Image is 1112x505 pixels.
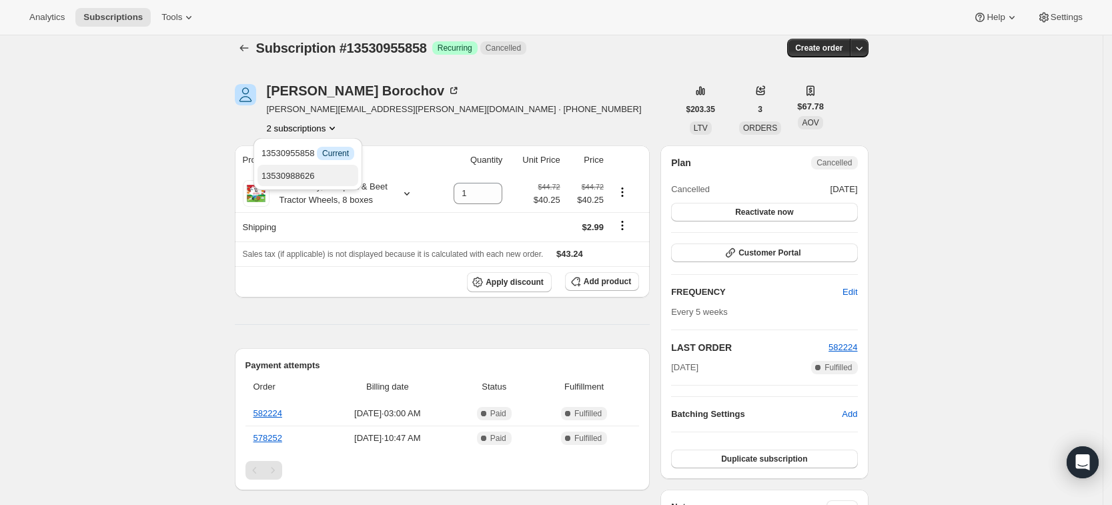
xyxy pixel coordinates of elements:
span: $2.99 [582,222,604,232]
a: 582224 [828,342,857,352]
span: Status [459,380,529,394]
span: Edit [843,286,857,299]
span: $40.25 [568,193,604,207]
div: Open Intercom Messenger [1067,446,1099,478]
span: ORDERS [743,123,777,133]
button: 13530955858 InfoCurrent [257,142,358,163]
span: Fulfilled [824,362,852,373]
small: $44.72 [538,183,560,191]
button: Reactivate now [671,203,857,221]
a: 582224 [253,408,282,418]
h2: Payment attempts [245,359,640,372]
button: Create order [787,39,851,57]
th: Product [235,145,436,175]
span: Help [987,12,1005,23]
span: Analytics [29,12,65,23]
a: 578252 [253,433,282,443]
button: Shipping actions [612,218,633,233]
span: Recurring [438,43,472,53]
button: 582224 [828,341,857,354]
button: Product actions [612,185,633,199]
span: $40.25 [534,193,560,207]
span: Cancelled [671,183,710,196]
button: Add product [565,272,639,291]
button: 3 [750,100,770,119]
h2: Plan [671,156,691,169]
span: $67.78 [797,100,824,113]
img: product img [243,180,269,207]
span: 13530988626 [261,171,315,181]
button: 13530988626 [257,165,358,186]
span: Fulfilled [574,408,602,419]
span: 13530955858 [261,148,354,158]
span: Cancelled [486,43,521,53]
span: $43.24 [556,249,583,259]
button: $203.35 [678,100,723,119]
span: Settings [1051,12,1083,23]
nav: Pagination [245,461,640,480]
span: Create order [795,43,843,53]
span: Subscription #13530955858 [256,41,427,55]
button: Duplicate subscription [671,450,857,468]
th: Price [564,145,608,175]
button: Tools [153,8,203,27]
span: Reactivate now [735,207,793,217]
span: $203.35 [686,104,715,115]
span: Paid [490,408,506,419]
button: Customer Portal [671,243,857,262]
button: Help [965,8,1026,27]
span: Current [322,148,349,159]
span: Sales tax (if applicable) is not displayed because it is calculated with each new order. [243,249,544,259]
button: Apply discount [467,272,552,292]
span: Add [842,408,857,421]
span: Apply discount [486,277,544,288]
span: Natan Borochov [235,84,256,105]
button: Subscriptions [235,39,253,57]
span: AOV [802,118,818,127]
button: Add [834,404,865,425]
div: [PERSON_NAME] Borochov [267,84,461,97]
span: Add product [584,276,631,287]
span: LTV [694,123,708,133]
button: Product actions [267,121,340,135]
button: Settings [1029,8,1091,27]
span: 3 [758,104,762,115]
th: Unit Price [506,145,564,175]
span: Tools [161,12,182,23]
span: Duplicate subscription [721,454,807,464]
th: Shipping [235,212,436,241]
span: Fulfillment [537,380,631,394]
button: Edit [835,282,865,303]
span: Customer Portal [738,247,800,258]
button: Subscriptions [75,8,151,27]
span: [DATE] · 03:00 AM [324,407,451,420]
span: Cancelled [816,157,852,168]
span: [DATE] · 10:47 AM [324,432,451,445]
span: [PERSON_NAME][EMAIL_ADDRESS][PERSON_NAME][DOMAIN_NAME] · [PHONE_NUMBER] [267,103,642,116]
span: [DATE] [671,361,698,374]
h6: Batching Settings [671,408,842,421]
th: Order [245,372,320,402]
span: Fulfilled [574,433,602,444]
th: Quantity [435,145,506,175]
h2: FREQUENCY [671,286,843,299]
span: [DATE] [830,183,858,196]
h2: LAST ORDER [671,341,828,354]
span: Every 5 weeks [671,307,728,317]
button: Analytics [21,8,73,27]
small: $44.72 [582,183,604,191]
span: Paid [490,433,506,444]
span: Subscriptions [83,12,143,23]
span: Billing date [324,380,451,394]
